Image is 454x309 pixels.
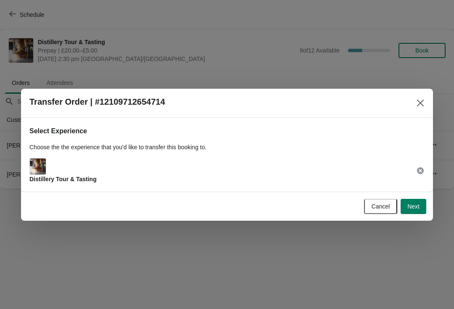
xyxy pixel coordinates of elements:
button: Cancel [364,199,398,214]
p: Choose the the experience that you'd like to transfer this booking to. [29,143,425,151]
span: Cancel [372,203,390,210]
img: Main Experience Image [30,158,46,174]
button: Next [401,199,426,214]
h2: Transfer Order | #12109712654714 [29,97,165,107]
h2: Select Experience [29,126,425,136]
span: Next [407,203,420,210]
span: Distillery Tour & Tasting [29,176,97,182]
button: Close [413,95,428,111]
